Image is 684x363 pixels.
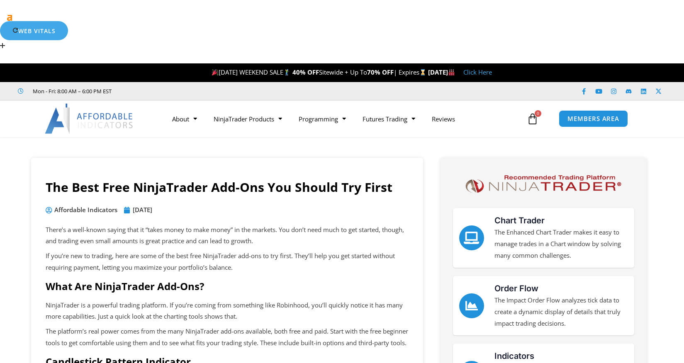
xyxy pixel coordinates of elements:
a: Order Flow [459,293,484,318]
a: Futures Trading [354,109,424,128]
nav: Menu [164,109,525,128]
img: ⌛ [420,69,426,75]
p: The Impact Order Flow analyzes tick data to create a dynamic display of details that truly impact... [494,295,628,329]
a: Chart Trader [459,225,484,250]
a: Click Here [463,68,492,76]
img: 🏭 [448,69,455,75]
a: Order Flow [494,283,538,293]
span: [DATE] WEEKEND SALE Sitewide + Up To | Expires [210,68,428,76]
span: Affordable Indicators [52,204,117,216]
span: What Are NinjaTrader Add-Ons? [46,279,204,293]
h1: The Best Free NinjaTrader Add-Ons You Should Try First [46,179,409,196]
span: MEMBERS AREA [567,116,619,122]
strong: 40% OFF [292,68,319,76]
a: NinjaTrader Products [205,109,290,128]
a: MEMBERS AREA [559,110,628,127]
a: About [164,109,205,128]
p: The Enhanced Chart Trader makes it easy to manage trades in a Chart window by solving many common... [494,227,628,261]
p: There’s a well-known saying that it “takes money to make money” in the markets. You don’t need mu... [46,224,409,247]
span: Mon - Fri: 8:00 AM – 6:00 PM EST [31,86,112,96]
p: NinjaTrader is a powerful trading platform. If you’re coming from something like Robinhood, you’l... [46,300,409,323]
p: The platform’s real power comes from the many NinjaTrader add-ons available, both free and paid. ... [46,326,409,349]
a: Programming [290,109,354,128]
img: 🏌️‍♂️ [284,69,290,75]
time: [DATE] [133,206,152,214]
iframe: Customer reviews powered by Trustpilot [123,87,248,95]
strong: 70% OFF [367,68,394,76]
a: Indicators [494,351,534,361]
img: NinjaTrader Logo | Affordable Indicators – NinjaTrader [462,172,625,196]
a: Chart Trader [494,215,545,225]
img: LogoAI | Affordable Indicators – NinjaTrader [45,104,134,133]
a: Reviews [424,109,463,128]
a: 0 [514,107,551,131]
span: Web Vitals [18,27,56,35]
img: 🎉 [212,69,218,75]
strong: [DATE] [428,68,455,76]
span: 0 [535,110,541,117]
p: If you’re new to trading, here are some of the best free NinjaTrader add-ons to try first. They’l... [46,250,409,273]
